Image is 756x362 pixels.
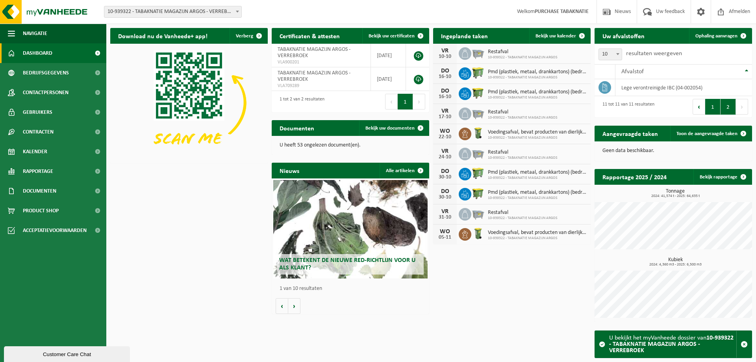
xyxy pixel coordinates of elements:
div: 05-11 [437,235,453,240]
h2: Download nu de Vanheede+ app! [110,28,215,43]
h2: Ingeplande taken [433,28,496,43]
div: 31-10 [437,215,453,220]
div: VR [437,148,453,154]
img: WB-0660-HPE-GN-50 [471,66,485,80]
span: Contactpersonen [23,83,69,102]
span: 2024: 41,574 t - 2025: 64,635 t [598,194,752,198]
span: Bekijk uw certificaten [369,33,415,39]
span: TABAKNATIE MAGAZIJN ARGOS - VERREBROEK [278,46,350,59]
span: Bedrijfsgegevens [23,63,69,83]
div: 16-10 [437,94,453,100]
span: 10-939322 - TABAKNATIE MAGAZIJN ARGOS [488,156,558,160]
div: 22-10 [437,134,453,140]
td: [DATE] [371,67,406,91]
div: 1 tot 2 van 2 resultaten [276,93,324,110]
a: Bekijk uw certificaten [362,28,428,44]
span: 10-939322 - TABAKNATIE MAGAZIJN ARGOS [488,136,587,140]
div: DO [437,88,453,94]
span: 10-939322 - TABAKNATIE MAGAZIJN ARGOS [488,75,587,80]
h2: Certificaten & attesten [272,28,348,43]
span: Restafval [488,149,558,156]
span: Bekijk uw documenten [365,126,415,131]
label: resultaten weergeven [626,50,682,57]
span: Restafval [488,109,558,115]
span: Product Shop [23,201,59,221]
td: Lege verontreinigde IBC (04-002054) [615,79,752,96]
button: 2 [721,99,736,115]
div: VR [437,108,453,114]
button: Verberg [230,28,267,44]
span: Afvalstof [621,69,644,75]
span: Verberg [236,33,253,39]
h3: Kubiek [598,257,752,267]
span: Bekijk uw kalender [535,33,576,39]
span: 10-939322 - TABAKNATIE MAGAZIJN ARGOS [488,176,587,180]
span: 10-939322 - TABAKNATIE MAGAZIJN ARGOS [488,236,587,241]
div: 30-10 [437,195,453,200]
span: Contracten [23,122,54,142]
img: WB-2500-GAL-GY-01 [471,106,485,120]
span: 10-939322 - TABAKNATIE MAGAZIJN ARGOS [488,216,558,221]
button: Vorige [276,298,288,314]
div: DO [437,68,453,74]
span: Restafval [488,210,558,216]
h2: Rapportage 2025 / 2024 [595,169,674,184]
a: Bekijk uw kalender [529,28,590,44]
a: Wat betekent de nieuwe RED-richtlijn voor u als klant? [273,180,428,278]
span: 10-939322 - TABAKNATIE MAGAZIJN ARGOS [488,95,587,100]
div: WO [437,128,453,134]
span: 10-939322 - TABAKNATIE MAGAZIJN ARGOS [488,196,587,200]
div: 30-10 [437,175,453,180]
span: Pmd (plastiek, metaal, drankkartons) (bedrijven) [488,69,587,75]
div: WO [437,228,453,235]
span: Pmd (plastiek, metaal, drankkartons) (bedrijven) [488,169,587,176]
img: WB-1100-HPE-GN-50 [471,86,485,100]
span: Voedingsafval, bevat producten van dierlijke oorsprong, onverpakt, categorie 3 [488,129,587,136]
span: 10-939322 - TABAKNATIE MAGAZIJN ARGOS - VERREBROEK [104,6,242,18]
h2: Nieuws [272,163,307,178]
a: Toon de aangevraagde taken [670,126,751,141]
div: U bekijkt het myVanheede dossier van [609,331,736,358]
img: WB-2500-GAL-GY-01 [471,46,485,59]
button: 1 [398,94,413,110]
span: VLA709289 [278,83,365,89]
span: Documenten [23,181,56,201]
div: 10-10 [437,54,453,59]
span: 10-939322 - TABAKNATIE MAGAZIJN ARGOS [488,55,558,60]
p: 1 van 10 resultaten [280,286,425,291]
span: 2024: 4,360 m3 - 2025: 6,500 m3 [598,263,752,267]
p: U heeft 53 ongelezen document(en). [280,143,421,148]
span: Navigatie [23,24,47,43]
strong: PURCHASE TABAKNATIE [535,9,589,15]
button: 1 [705,99,721,115]
span: 10 [599,49,622,60]
span: 10 [598,48,622,60]
span: VLA900201 [278,59,365,65]
img: WB-1100-HPE-GN-50 [471,187,485,200]
div: 11 tot 11 van 11 resultaten [598,98,654,115]
h2: Aangevraagde taken [595,126,666,141]
div: DO [437,168,453,175]
span: Pmd (plastiek, metaal, drankkartons) (bedrijven) [488,189,587,196]
span: Restafval [488,49,558,55]
img: WB-2500-GAL-GY-01 [471,147,485,160]
span: Rapportage [23,162,53,181]
span: 10-939322 - TABAKNATIE MAGAZIJN ARGOS [488,115,558,120]
div: DO [437,188,453,195]
span: TABAKNATIE MAGAZIJN ARGOS - VERREBROEK [278,70,350,82]
img: WB-0140-HPE-GN-50 [471,227,485,240]
div: VR [437,208,453,215]
iframe: chat widget [4,345,132,362]
h3: Tonnage [598,189,752,198]
a: Bekijk rapportage [693,169,751,185]
span: Voedingsafval, bevat producten van dierlijke oorsprong, onverpakt, categorie 3 [488,230,587,236]
div: 24-10 [437,154,453,160]
div: 16-10 [437,74,453,80]
button: Volgende [288,298,300,314]
span: 10-939322 - TABAKNATIE MAGAZIJN ARGOS - VERREBROEK [104,6,241,17]
span: Toon de aangevraagde taken [676,131,737,136]
span: Ophaling aanvragen [695,33,737,39]
span: Gebruikers [23,102,52,122]
span: Pmd (plastiek, metaal, drankkartons) (bedrijven) [488,89,587,95]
